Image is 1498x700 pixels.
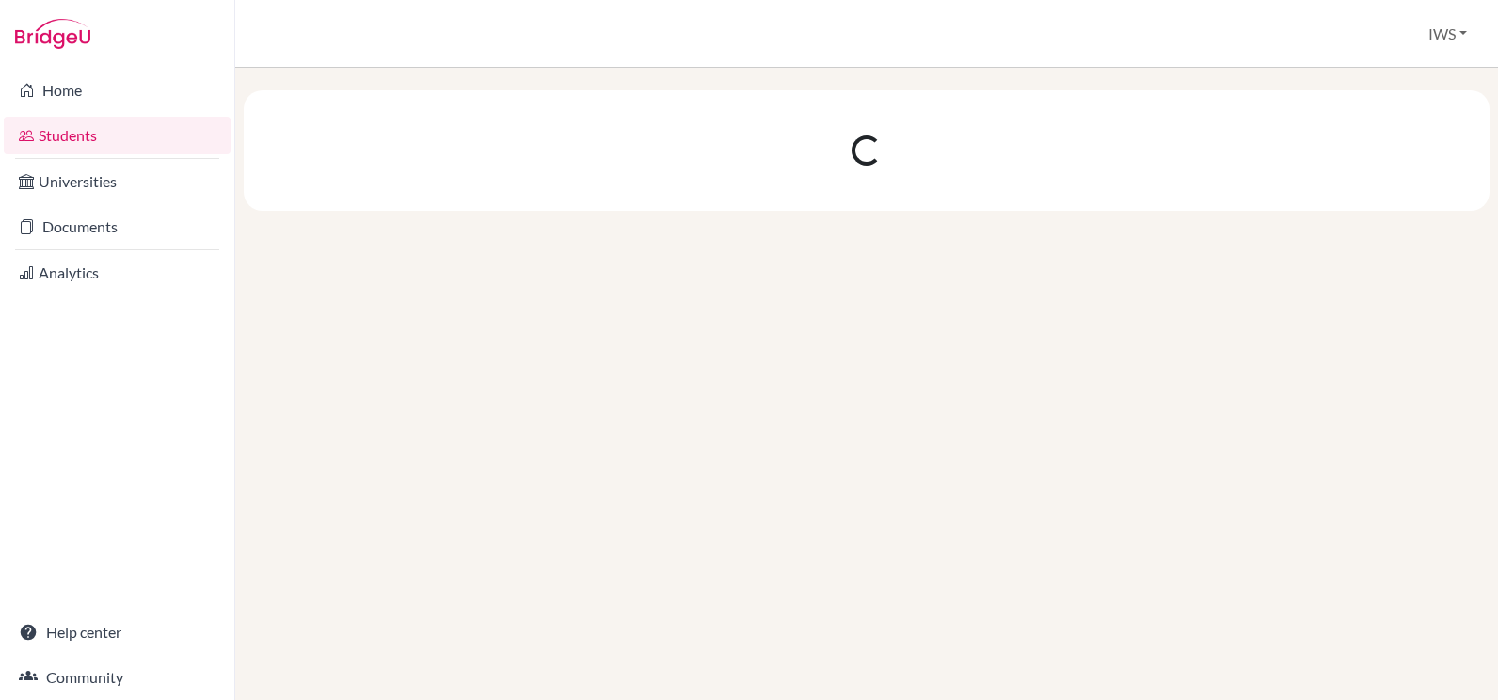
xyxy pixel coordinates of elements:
[4,163,231,200] a: Universities
[4,254,231,292] a: Analytics
[4,613,231,651] a: Help center
[1420,16,1475,52] button: IWS
[4,117,231,154] a: Students
[4,208,231,246] a: Documents
[4,72,231,109] a: Home
[4,659,231,696] a: Community
[15,19,90,49] img: Bridge-U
